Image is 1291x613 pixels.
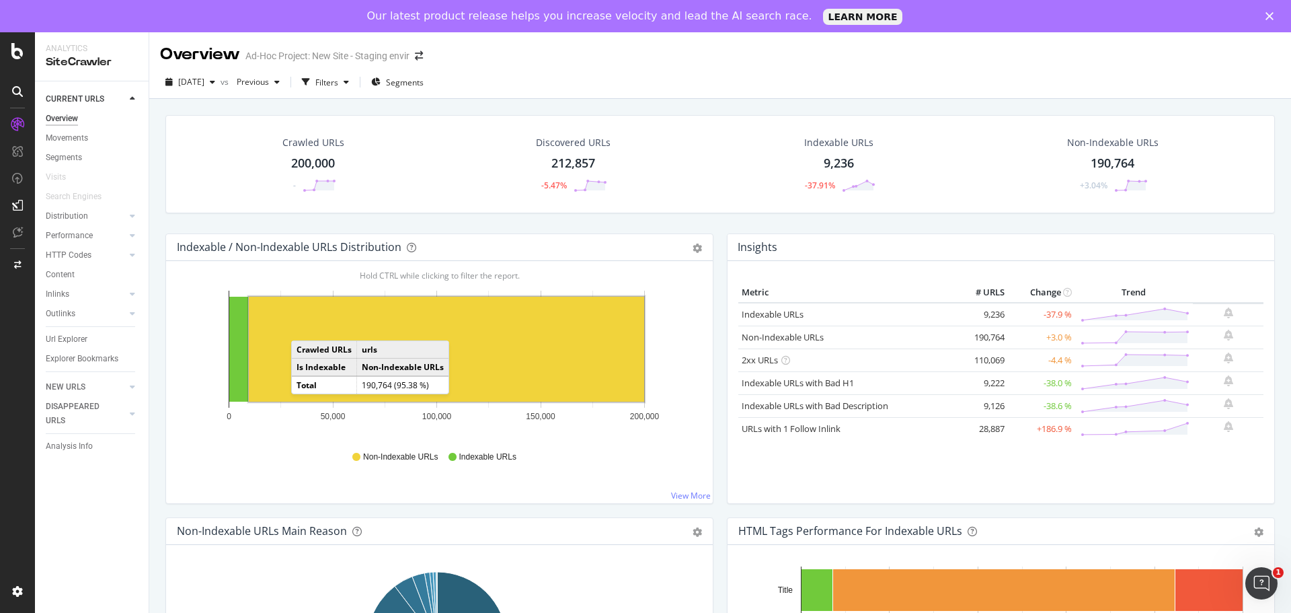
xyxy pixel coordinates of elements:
[46,55,138,70] div: SiteCrawler
[46,352,139,366] a: Explorer Bookmarks
[742,331,824,343] a: Non-Indexable URLs
[742,308,804,320] a: Indexable URLs
[1224,421,1233,432] div: bell-plus
[805,180,835,191] div: -37.91%
[630,412,660,421] text: 200,000
[221,76,231,87] span: vs
[46,190,102,204] div: Search Engines
[321,412,346,421] text: 50,000
[954,283,1008,303] th: # URLS
[231,71,285,93] button: Previous
[671,490,711,501] a: View More
[823,9,903,25] a: LEARN MORE
[1224,375,1233,386] div: bell-plus
[46,229,126,243] a: Performance
[291,155,335,172] div: 200,000
[357,341,449,359] td: urls
[778,585,793,595] text: Title
[824,155,854,172] div: 9,236
[46,268,75,282] div: Content
[46,307,126,321] a: Outlinks
[1008,417,1075,440] td: +186.9 %
[293,180,296,191] div: -
[954,371,1008,394] td: 9,222
[386,77,424,88] span: Segments
[46,229,93,243] div: Performance
[422,412,452,421] text: 100,000
[160,43,240,66] div: Overview
[1008,326,1075,349] td: +3.0 %
[366,71,429,93] button: Segments
[46,352,118,366] div: Explorer Bookmarks
[178,76,204,87] span: 2025 Aug. 26th
[46,43,138,55] div: Analytics
[551,155,595,172] div: 212,857
[46,380,126,394] a: NEW URLS
[177,240,401,254] div: Indexable / Non-Indexable URLs Distribution
[46,307,75,321] div: Outlinks
[46,131,139,145] a: Movements
[292,376,357,394] td: Total
[1224,353,1233,363] div: bell-plus
[46,170,79,184] a: Visits
[742,354,778,366] a: 2xx URLs
[954,303,1008,326] td: 9,236
[46,151,82,165] div: Segments
[459,452,516,463] span: Indexable URLs
[742,400,888,412] a: Indexable URLs with Bad Description
[46,209,88,223] div: Distribution
[46,400,114,428] div: DISAPPEARED URLS
[1008,349,1075,371] td: -4.4 %
[46,248,126,262] a: HTTP Codes
[1008,303,1075,326] td: -37.9 %
[292,359,357,377] td: Is Indexable
[1067,136,1159,149] div: Non-Indexable URLs
[1008,394,1075,417] td: -38.6 %
[1008,283,1075,303] th: Change
[738,283,954,303] th: Metric
[46,248,91,262] div: HTTP Codes
[46,92,126,106] a: CURRENT URLS
[315,77,338,88] div: Filters
[1075,283,1193,303] th: Trend
[1224,308,1233,318] div: bell-plus
[954,394,1008,417] td: 9,126
[1265,12,1279,20] div: Close
[357,376,449,394] td: 190,764 (95.38 %)
[738,238,777,256] h4: Insights
[526,412,555,421] text: 150,000
[693,244,702,253] div: gear
[742,423,840,435] a: URLs with 1 Follow Inlink
[738,524,962,538] div: HTML Tags Performance for Indexable URLs
[954,417,1008,440] td: 28,887
[46,112,78,126] div: Overview
[297,71,354,93] button: Filters
[693,528,702,537] div: gear
[367,9,812,23] div: Our latest product release helps you increase velocity and lead the AI search race.
[954,349,1008,371] td: 110,069
[1224,398,1233,409] div: bell-plus
[357,359,449,377] td: Non-Indexable URLs
[160,71,221,93] button: [DATE]
[742,377,854,389] a: Indexable URLs with Bad H1
[1273,567,1284,578] span: 1
[245,49,409,63] div: Ad-Hoc Project: New Site - Staging envir
[46,439,93,454] div: Analysis Info
[177,524,347,538] div: Non-Indexable URLs Main Reason
[231,76,269,87] span: Previous
[954,326,1008,349] td: 190,764
[46,268,139,282] a: Content
[415,51,423,61] div: arrow-right-arrow-left
[46,380,85,394] div: NEW URLS
[177,283,697,439] div: A chart.
[1254,528,1263,537] div: gear
[1080,180,1107,191] div: +3.04%
[46,332,139,347] a: Url Explorer
[46,112,139,126] a: Overview
[541,180,567,191] div: -5.47%
[1224,330,1233,340] div: bell-plus
[46,287,126,301] a: Inlinks
[46,209,126,223] a: Distribution
[804,136,873,149] div: Indexable URLs
[1008,371,1075,394] td: -38.0 %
